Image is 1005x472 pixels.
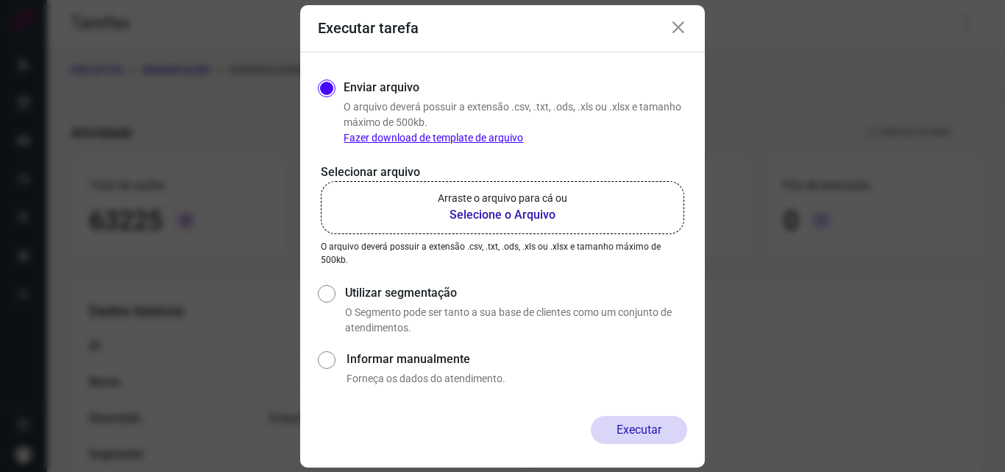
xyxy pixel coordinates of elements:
p: O arquivo deverá possuir a extensão .csv, .txt, .ods, .xls ou .xlsx e tamanho máximo de 500kb. [344,99,687,146]
h3: Executar tarefa [318,19,419,37]
p: O arquivo deverá possuir a extensão .csv, .txt, .ods, .xls ou .xlsx e tamanho máximo de 500kb. [321,240,684,267]
p: O Segmento pode ser tanto a sua base de clientes como um conjunto de atendimentos. [345,305,687,336]
label: Utilizar segmentação [345,284,687,302]
p: Arraste o arquivo para cá ou [438,191,567,206]
button: Executar [591,416,687,444]
p: Forneça os dados do atendimento. [347,371,687,387]
p: Selecionar arquivo [321,163,684,181]
b: Selecione o Arquivo [438,206,567,224]
a: Fazer download de template de arquivo [344,132,523,144]
label: Informar manualmente [347,351,687,368]
label: Enviar arquivo [344,79,419,96]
